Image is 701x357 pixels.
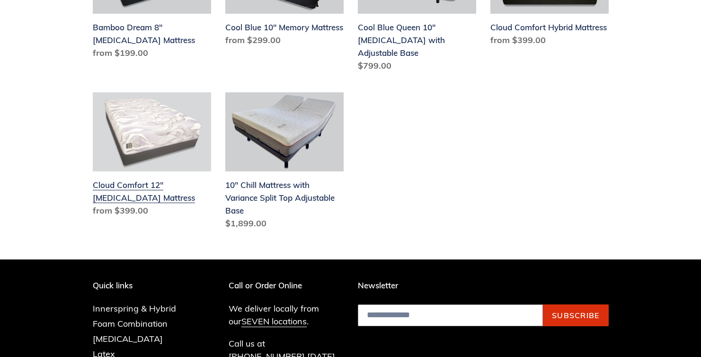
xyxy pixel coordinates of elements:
p: Quick links [93,281,190,290]
a: Cloud Comfort 12" Memory Foam Mattress [93,92,211,221]
input: Email address [358,304,543,326]
a: SEVEN locations [241,316,307,327]
span: Subscribe [552,311,600,320]
p: We deliver locally from our . [229,302,344,328]
a: [MEDICAL_DATA] [93,333,163,344]
p: Newsletter [358,281,609,290]
p: Call or Order Online [229,281,344,290]
a: Innerspring & Hybrid [93,303,176,314]
a: Foam Combination [93,318,168,329]
button: Subscribe [543,304,609,326]
a: 10" Chill Mattress with Variance Split Top Adjustable Base [225,92,344,233]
